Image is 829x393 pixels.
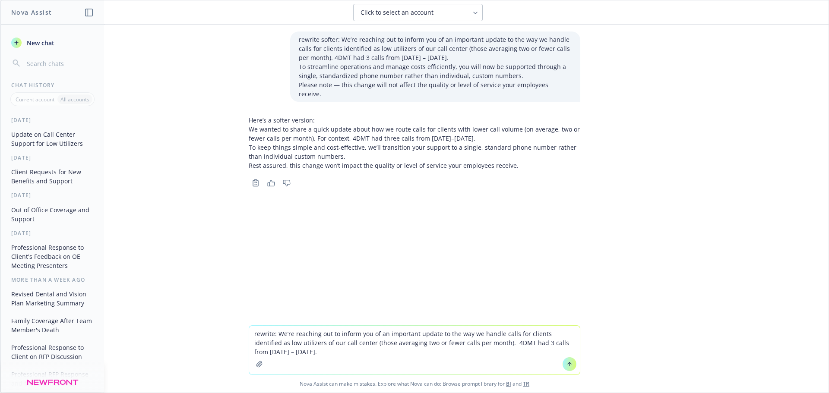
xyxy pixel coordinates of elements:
[506,380,511,387] a: BI
[1,82,104,89] div: Chat History
[280,177,294,189] button: Thumbs down
[1,192,104,199] div: [DATE]
[1,276,104,283] div: More than a week ago
[353,4,483,21] button: Click to select an account
[8,165,97,188] button: Client Requests for New Benefits and Support
[249,326,580,374] textarea: rewrite: We’re reaching out to inform you of an important update to the way we handle calls for c...
[299,62,572,80] p: To streamline operations and manage costs efficiently, you will now be supported through a single...
[16,96,54,103] p: Current account
[8,367,97,390] button: Professional RFP Response and Meeting Request
[8,35,97,50] button: New chat
[11,8,52,17] h1: Nova Assist
[299,80,572,98] p: Please note — this change will not affect the quality or level of service your employees receive.
[523,380,529,387] a: TR
[4,375,825,393] span: Nova Assist can make mistakes. Explore what Nova can do: Browse prompt library for and
[8,240,97,273] button: Professional Response to Client's Feedback on OE Meeting Presenters
[249,161,580,170] p: Rest assured, this change won’t impact the quality or level of service your employees receive.
[1,154,104,161] div: [DATE]
[8,340,97,364] button: Professional Response to Client on RFP Discussion
[8,314,97,337] button: Family Coverage After Team Member's Death
[60,96,89,103] p: All accounts
[25,38,54,47] span: New chat
[1,116,104,124] div: [DATE]
[8,203,97,226] button: Out of Office Coverage and Support
[8,127,97,151] button: Update on Call Center Support for Low Utilizers
[361,8,433,17] span: Click to select an account
[249,116,580,125] p: Here’s a softer version:
[8,287,97,310] button: Revised Dental and Vision Plan Marketing Summary
[249,143,580,161] p: To keep things simple and cost‑effective, we’ll transition your support to a single, standard pho...
[249,125,580,143] p: We wanted to share a quick update about how we route calls for clients with lower call volume (on...
[299,35,572,62] p: rewrite softer: We’re reaching out to inform you of an important update to the way we handle call...
[25,57,94,69] input: Search chats
[252,179,259,187] svg: Copy to clipboard
[1,230,104,237] div: [DATE]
